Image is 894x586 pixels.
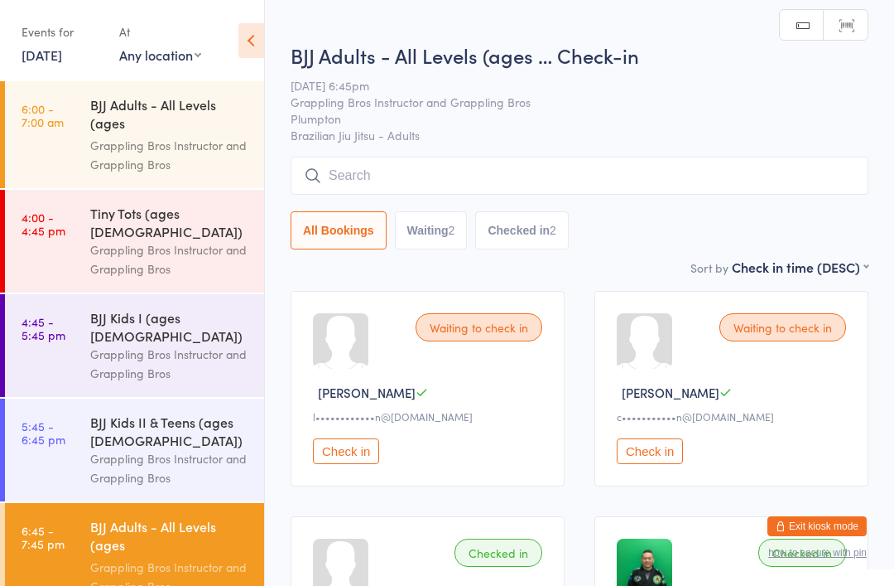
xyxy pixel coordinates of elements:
[622,384,719,401] span: [PERSON_NAME]
[617,409,851,424] div: c•••••••••••n@[DOMAIN_NAME]
[22,419,65,446] time: 5:45 - 6:45 pm
[719,313,846,341] div: Waiting to check in
[90,308,250,345] div: BJJ Kids I (ages [DEMOGRAPHIC_DATA])
[291,94,843,110] span: Grappling Bros Instructor and Grappling Bros
[617,438,683,464] button: Check in
[5,190,264,293] a: 4:00 -4:45 pmTiny Tots (ages [DEMOGRAPHIC_DATA])Grappling Bros Instructor and Grappling Bros
[5,399,264,501] a: 5:45 -6:45 pmBJJ Kids II & Teens (ages [DEMOGRAPHIC_DATA])Grappling Bros Instructor and Grappling...
[416,313,542,341] div: Waiting to check in
[119,18,201,46] div: At
[690,259,728,276] label: Sort by
[454,539,542,567] div: Checked in
[90,345,250,383] div: Grappling Bros Instructor and Grappling Bros
[318,384,416,401] span: [PERSON_NAME]
[475,211,569,249] button: Checked in2
[90,204,250,240] div: Tiny Tots (ages [DEMOGRAPHIC_DATA])
[550,224,556,237] div: 2
[22,315,65,341] time: 4:45 - 5:45 pm
[90,517,250,558] div: BJJ Adults - All Levels (ages [DEMOGRAPHIC_DATA]+)
[90,136,250,174] div: Grappling Bros Instructor and Grappling Bros
[22,18,103,46] div: Events for
[291,110,843,127] span: Plumpton
[449,224,455,237] div: 2
[313,409,547,424] div: l••••••••••••n@[DOMAIN_NAME]
[758,539,846,567] div: Checked in
[22,46,62,64] a: [DATE]
[90,240,250,278] div: Grappling Bros Instructor and Grappling Bros
[22,524,65,550] time: 6:45 - 7:45 pm
[768,547,867,559] button: how to secure with pin
[90,449,250,487] div: Grappling Bros Instructor and Grappling Bros
[90,413,250,449] div: BJJ Kids II & Teens (ages [DEMOGRAPHIC_DATA])
[732,258,868,276] div: Check in time (DESC)
[291,77,843,94] span: [DATE] 6:45pm
[22,102,64,128] time: 6:00 - 7:00 am
[90,95,250,136] div: BJJ Adults - All Levels (ages [DEMOGRAPHIC_DATA]+)
[395,211,468,249] button: Waiting2
[5,294,264,397] a: 4:45 -5:45 pmBJJ Kids I (ages [DEMOGRAPHIC_DATA])Grappling Bros Instructor and Grappling Bros
[291,127,868,143] span: Brazilian Jiu Jitsu - Adults
[313,438,379,464] button: Check in
[291,157,868,195] input: Search
[22,211,65,237] time: 4:00 - 4:45 pm
[5,81,264,188] a: 6:00 -7:00 amBJJ Adults - All Levels (ages [DEMOGRAPHIC_DATA]+)Grappling Bros Instructor and Grap...
[291,211,387,249] button: All Bookings
[291,41,868,69] h2: BJJ Adults - All Levels (ages … Check-in
[767,516,867,536] button: Exit kiosk mode
[119,46,201,64] div: Any location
